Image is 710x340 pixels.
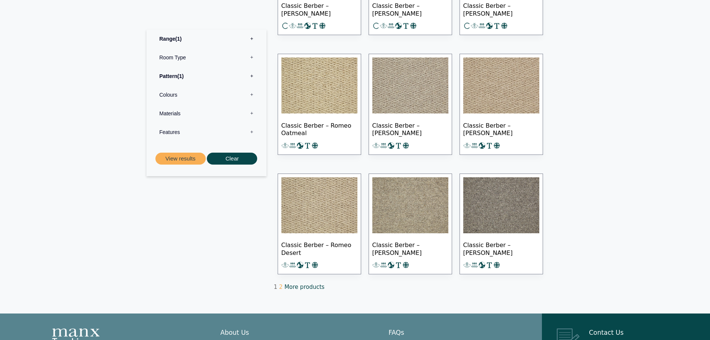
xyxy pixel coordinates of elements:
[389,329,404,336] a: FAQs
[278,54,361,155] a: Classic Berber Oatmeal Classic Berber – Romeo Oatmeal
[460,174,543,275] a: Classic Berber Juliet Slate Classic Berber – [PERSON_NAME]
[589,329,624,336] a: Contact Us
[463,57,539,113] img: Classic Berber Romeo Dune
[274,284,278,290] span: Page 1
[152,85,261,104] label: Colours
[220,329,249,336] a: About Us
[281,177,357,233] img: Classic Berber Romeo Desert
[152,67,261,85] label: Pattern
[372,57,448,113] img: Classic Berber Romeo Limestone
[372,177,448,233] img: Classic Berber Juliet Walnut
[463,116,539,142] span: Classic Berber – [PERSON_NAME]
[284,284,324,290] a: More products
[175,36,182,42] span: 1
[372,235,448,261] span: Classic Berber – [PERSON_NAME]
[369,54,452,155] a: Classic Berber Romeo Limestone Classic Berber – [PERSON_NAME]
[152,29,261,48] label: Range
[463,177,539,233] img: Classic Berber Juliet Slate
[372,116,448,142] span: Classic Berber – [PERSON_NAME]
[177,73,184,79] span: 1
[278,174,361,275] a: Classic Berber Romeo Desert Classic Berber – Romeo Desert
[207,153,257,165] button: Clear
[281,235,357,261] span: Classic Berber – Romeo Desert
[463,235,539,261] span: Classic Berber – [PERSON_NAME]
[152,48,261,67] label: Room Type
[279,284,283,290] a: Page 2
[155,153,206,165] button: View results
[152,123,261,141] label: Features
[281,57,357,113] img: Classic Berber Oatmeal
[281,116,357,142] span: Classic Berber – Romeo Oatmeal
[460,54,543,155] a: Classic Berber Romeo Dune Classic Berber – [PERSON_NAME]
[369,174,452,275] a: Classic Berber Juliet Walnut Classic Berber – [PERSON_NAME]
[152,104,261,123] label: Materials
